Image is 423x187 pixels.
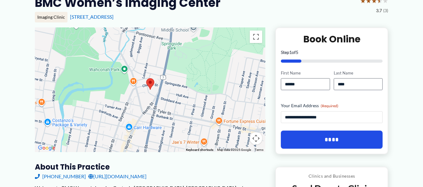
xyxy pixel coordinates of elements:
span: 1 [289,50,292,55]
a: [STREET_ADDRESS] [70,14,114,20]
span: 5 [296,50,298,55]
a: Terms [255,148,263,151]
img: Google [36,144,57,152]
label: Last Name [334,70,383,76]
a: [PHONE_NUMBER] [35,172,86,181]
label: First Name [281,70,330,76]
p: Step of [281,50,383,55]
span: Map data ©2025 Google [217,148,251,151]
h3: About this practice [35,162,265,172]
a: Open this area in Google Maps (opens a new window) [36,144,57,152]
p: Clinics and Businesses [281,172,383,180]
button: Toggle fullscreen view [250,31,262,43]
button: Keyboard shortcuts [186,148,213,152]
span: (Required) [321,103,338,108]
a: [URL][DOMAIN_NAME] [88,172,146,181]
div: Imaging Clinic [35,12,67,22]
span: (3) [383,7,388,15]
label: Your Email Address [281,103,383,109]
span: 3.7 [376,7,382,15]
button: Map camera controls [250,132,262,145]
h2: Book Online [281,33,383,45]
